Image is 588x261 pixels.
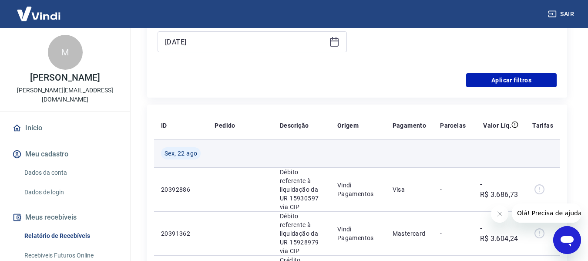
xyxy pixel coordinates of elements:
[161,185,201,194] p: 20392886
[393,229,427,238] p: Mastercard
[7,86,123,104] p: [PERSON_NAME][EMAIL_ADDRESS][DOMAIN_NAME]
[10,119,120,138] a: Início
[337,181,379,198] p: Vindi Pagamentos
[10,0,67,27] img: Vindi
[21,227,120,245] a: Relatório de Recebíveis
[21,183,120,201] a: Dados de login
[10,145,120,164] button: Meu cadastro
[10,208,120,227] button: Meus recebíveis
[480,179,519,200] p: -R$ 3.686,73
[393,185,427,194] p: Visa
[161,121,167,130] p: ID
[466,73,557,87] button: Aplicar filtros
[165,149,197,158] span: Sex, 22 ago
[491,205,508,223] iframe: Fechar mensagem
[30,73,100,82] p: [PERSON_NAME]
[280,121,309,130] p: Descrição
[165,35,326,48] input: Data final
[553,226,581,254] iframe: Botão para abrir a janela de mensagens
[393,121,427,130] p: Pagamento
[337,121,359,130] p: Origem
[337,225,379,242] p: Vindi Pagamentos
[48,35,83,70] div: M
[280,168,323,211] p: Débito referente à liquidação da UR 15930597 via CIP
[480,223,519,244] p: -R$ 3.604,24
[440,185,466,194] p: -
[161,229,201,238] p: 20391362
[440,229,466,238] p: -
[532,121,553,130] p: Tarifas
[546,6,578,22] button: Sair
[512,203,581,223] iframe: Mensagem da empresa
[5,6,73,13] span: Olá! Precisa de ajuda?
[280,212,323,255] p: Débito referente à liquidação da UR 15928979 via CIP
[215,121,235,130] p: Pedido
[21,164,120,182] a: Dados da conta
[440,121,466,130] p: Parcelas
[483,121,511,130] p: Valor Líq.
